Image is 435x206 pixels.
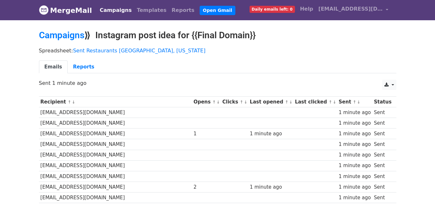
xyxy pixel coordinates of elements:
[339,184,371,191] div: 1 minute ago
[194,130,219,138] div: 1
[200,6,235,15] a: Open Gmail
[339,130,371,138] div: 1 minute ago
[39,80,396,86] p: Sent 1 minute ago
[39,5,49,15] img: MergeMail logo
[372,118,393,129] td: Sent
[250,130,292,138] div: 1 minute ago
[357,100,361,104] a: ↓
[372,171,393,182] td: Sent
[134,4,169,17] a: Templates
[73,48,206,54] a: Sent Restaurants [GEOGRAPHIC_DATA], [US_STATE]
[39,47,396,54] p: Spreadsheet:
[339,109,371,116] div: 1 minute ago
[39,107,192,118] td: [EMAIL_ADDRESS][DOMAIN_NAME]
[372,97,393,107] th: Status
[192,97,221,107] th: Opens
[39,192,192,203] td: [EMAIL_ADDRESS][DOMAIN_NAME]
[39,182,192,192] td: [EMAIL_ADDRESS][DOMAIN_NAME]
[39,160,192,171] td: [EMAIL_ADDRESS][DOMAIN_NAME]
[372,182,393,192] td: Sent
[39,4,92,17] a: MergeMail
[339,173,371,180] div: 1 minute ago
[39,129,192,139] td: [EMAIL_ADDRESS][DOMAIN_NAME]
[293,97,337,107] th: Last clicked
[339,141,371,148] div: 1 minute ago
[247,3,298,15] a: Daily emails left: 0
[248,97,293,107] th: Last opened
[39,60,68,74] a: Emails
[316,3,391,18] a: [EMAIL_ADDRESS][DOMAIN_NAME]
[318,5,383,13] span: [EMAIL_ADDRESS][DOMAIN_NAME]
[372,192,393,203] td: Sent
[72,100,75,104] a: ↓
[39,30,84,40] a: Campaigns
[329,100,332,104] a: ↑
[39,171,192,182] td: [EMAIL_ADDRESS][DOMAIN_NAME]
[372,160,393,171] td: Sent
[372,129,393,139] td: Sent
[39,30,396,41] h2: ⟫ Instagram post idea for {{Final Domain}}
[289,100,293,104] a: ↓
[339,162,371,169] div: 1 minute ago
[372,139,393,150] td: Sent
[244,100,248,104] a: ↓
[68,100,71,104] a: ↑
[39,118,192,129] td: [EMAIL_ADDRESS][DOMAIN_NAME]
[250,6,295,13] span: Daily emails left: 0
[169,4,197,17] a: Reports
[97,4,134,17] a: Campaigns
[337,97,372,107] th: Sent
[221,97,248,107] th: Clicks
[39,150,192,160] td: [EMAIL_ADDRESS][DOMAIN_NAME]
[39,97,192,107] th: Recipient
[216,100,220,104] a: ↓
[250,184,292,191] div: 1 minute ago
[194,184,219,191] div: 2
[339,120,371,127] div: 1 minute ago
[339,194,371,202] div: 1 minute ago
[372,107,393,118] td: Sent
[333,100,336,104] a: ↓
[339,151,371,159] div: 1 minute ago
[298,3,316,15] a: Help
[372,150,393,160] td: Sent
[353,100,356,104] a: ↑
[240,100,243,104] a: ↑
[285,100,288,104] a: ↑
[68,60,100,74] a: Reports
[39,139,192,150] td: [EMAIL_ADDRESS][DOMAIN_NAME]
[212,100,216,104] a: ↑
